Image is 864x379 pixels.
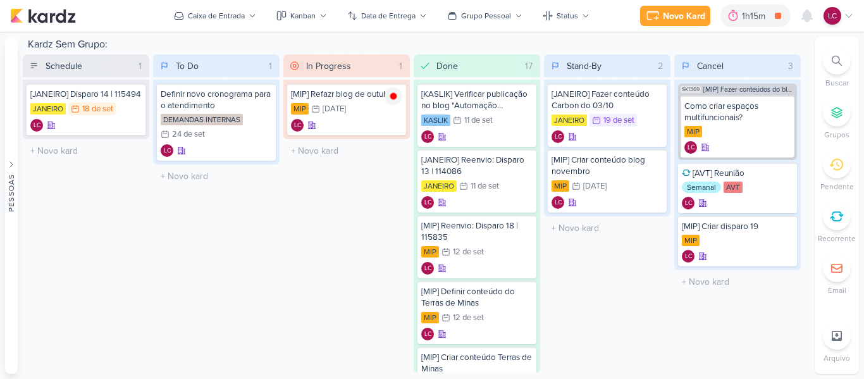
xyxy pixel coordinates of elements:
input: + Novo kard [156,167,277,185]
p: Grupos [824,129,849,140]
div: [MIP] Definir conteúdo do Terras de Minas [421,286,533,309]
div: 1 [133,59,147,73]
p: LC [424,200,431,206]
div: [MIP] Refazr blog de outubro [291,89,402,100]
div: Criador(a): Laís Costa [421,130,434,143]
div: Criador(a): Laís Costa [161,144,173,157]
div: Laís Costa [421,262,434,275]
div: 18 de set [82,105,113,113]
div: Pessoas [6,173,17,211]
div: 11 de set [471,182,499,190]
p: LC [828,10,837,22]
div: 17 [520,59,538,73]
div: DEMANDAS INTERNAS [161,114,243,125]
div: [JANEIRO] Disparo 14 | 115494 [30,89,142,100]
div: Criador(a): Laís Costa [291,119,304,132]
div: JANEIRO [30,103,66,115]
button: Pessoas [5,37,18,374]
div: 3 [783,59,798,73]
div: Como criar espaços multifuncionais? [684,101,791,123]
div: Criador(a): Laís Costa [421,196,434,209]
div: Laís Costa [421,130,434,143]
p: LC [685,201,692,207]
div: Novo Kard [663,9,705,23]
div: Criador(a): Laís Costa [421,262,434,275]
p: LC [294,123,301,129]
div: 12 de set [453,248,484,256]
p: LC [555,200,562,206]
div: [DATE] [323,105,346,113]
img: kardz.app [10,8,76,23]
div: [KASLIK] Verificar publicação no blog "Automação residencial..." [421,89,533,111]
p: Arquivo [824,352,850,364]
li: Ctrl + F [815,47,859,89]
div: Laís Costa [161,144,173,157]
p: LC [685,254,692,260]
input: + Novo kard [677,273,798,291]
div: 1 [264,59,277,73]
div: 19 de set [603,116,634,125]
div: AVT [724,182,743,193]
img: tracking [385,87,402,105]
div: [JANEIRO] Reenvio: Disparo 13 | 114086 [421,154,533,177]
div: Criador(a): Laís Costa [552,130,564,143]
div: Definir novo cronograma para o atendimento [161,89,272,111]
p: Recorrente [818,233,856,244]
div: MIP [684,126,702,137]
p: LC [164,148,171,154]
div: Criador(a): Laís Costa [684,141,697,154]
p: LC [555,134,562,140]
button: Novo Kard [640,6,710,26]
p: LC [424,134,431,140]
div: Laís Costa [682,197,694,209]
span: [MIP] Fazer conteúdos do blog de MIP (Setembro e Outubro) [703,86,794,93]
input: + Novo kard [25,142,147,160]
span: SK1369 [681,86,701,93]
div: Laís Costa [684,141,697,154]
p: Email [828,285,846,296]
div: Laís Costa [552,130,564,143]
p: LC [34,123,40,129]
div: 1 [394,59,407,73]
div: Criador(a): Laís Costa [552,196,564,209]
div: [DATE] [583,182,607,190]
div: 24 de set [172,130,205,139]
p: LC [424,332,431,338]
div: MIP [421,246,439,258]
div: Criador(a): Laís Costa [682,250,694,263]
div: MIP [291,103,309,115]
div: Laís Costa [824,7,841,25]
p: LC [424,266,431,272]
div: Laís Costa [552,196,564,209]
div: [MIP] Criar conteúdo blog novembro [552,154,663,177]
div: [MIP] Criar conteúdo Terras de Minas [421,352,533,375]
div: 2 [653,59,668,73]
div: JANEIRO [552,115,587,126]
div: [MIP] Reenvio: Disparo 18 | 115835 [421,220,533,243]
div: [AVT] Reunião [682,168,793,179]
input: + Novo kard [286,142,407,160]
div: MIP [682,235,700,246]
p: Buscar [825,77,849,89]
div: Laís Costa [421,196,434,209]
div: [JANEIRO] Fazer conteúdo Carbon do 03/10 [552,89,663,111]
div: [MIP] Criar disparo 19 [682,221,793,232]
div: MIP [552,180,569,192]
div: JANEIRO [421,180,457,192]
p: LC [688,145,694,151]
div: Criador(a): Laís Costa [30,119,43,132]
div: KASLIK [421,115,450,126]
div: Laís Costa [30,119,43,132]
div: MIP [421,312,439,323]
div: Semanal [682,182,721,193]
div: 12 de set [453,314,484,322]
div: Criador(a): Laís Costa [682,197,694,209]
div: Criador(a): Laís Costa [421,328,434,340]
p: Pendente [820,181,854,192]
div: 11 de set [464,116,493,125]
input: + Novo kard [546,219,668,237]
div: Laís Costa [421,328,434,340]
div: 1h15m [742,9,769,23]
div: Laís Costa [682,250,694,263]
div: Kardz Sem Grupo: [23,37,810,54]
